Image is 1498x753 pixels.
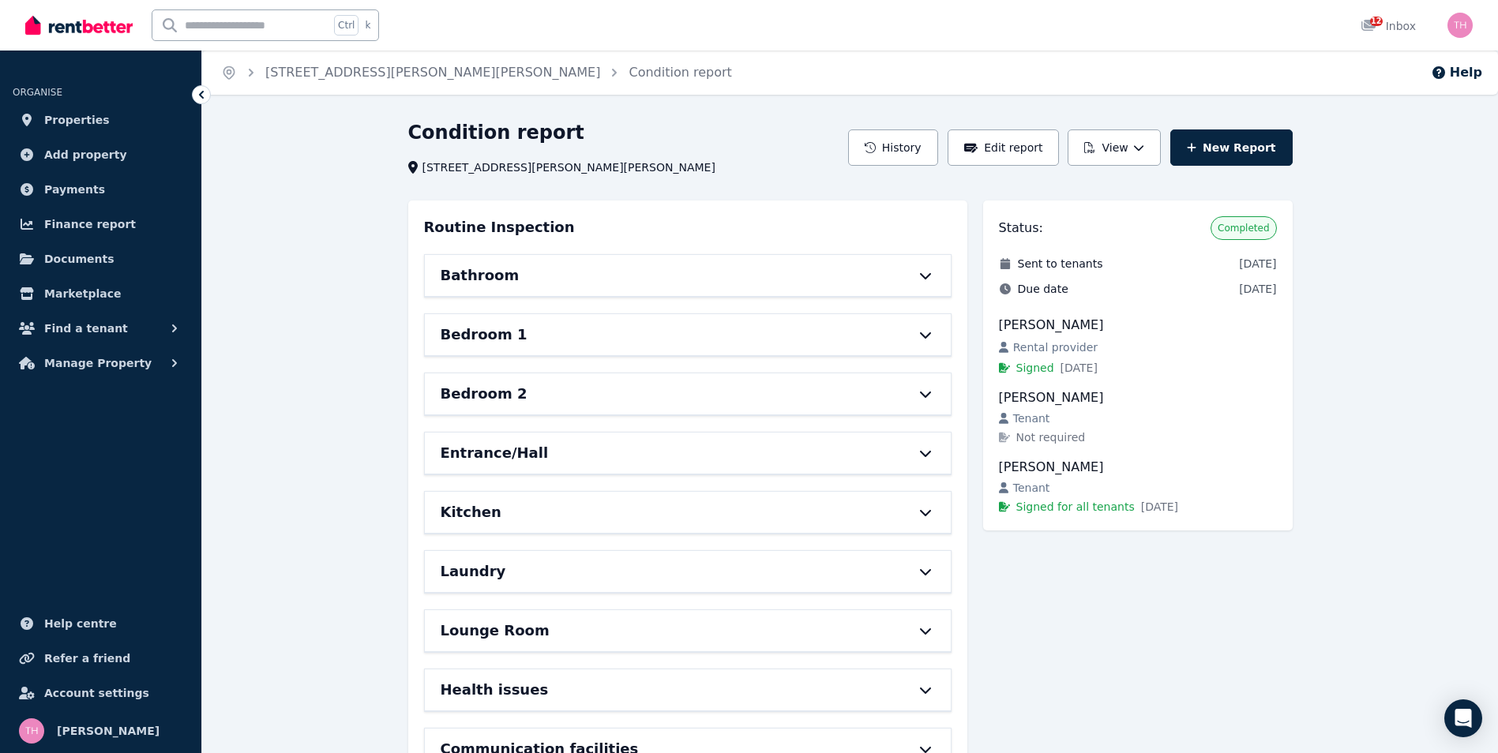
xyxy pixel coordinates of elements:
[365,19,370,32] span: k
[44,145,127,164] span: Add property
[13,677,189,709] a: Account settings
[999,458,1277,477] div: [PERSON_NAME]
[1016,360,1054,376] span: Signed
[334,15,359,36] span: Ctrl
[13,104,189,136] a: Properties
[44,649,130,668] span: Refer a friend
[424,216,575,238] h3: Routine Inspection
[1013,339,1098,355] span: Rental provider
[25,13,133,37] img: RentBetter
[1068,129,1160,166] button: View
[57,721,160,740] span: [PERSON_NAME]
[1141,499,1178,515] span: [DATE]
[1361,18,1416,34] div: Inbox
[1447,13,1473,38] img: TROY HUDSON
[408,120,584,145] h1: Condition report
[44,684,149,702] span: Account settings
[13,174,189,205] a: Payments
[19,718,44,744] img: TROY HUDSON
[13,208,189,240] a: Finance report
[999,388,1277,407] div: [PERSON_NAME]
[1170,129,1293,166] a: New Report
[1016,499,1135,515] span: Signed for all tenants
[948,129,1060,166] button: Edit report
[44,614,117,633] span: Help centre
[13,608,189,639] a: Help centre
[44,354,152,373] span: Manage Property
[1013,410,1050,426] span: Tenant
[44,180,105,199] span: Payments
[848,129,938,166] button: History
[44,111,110,129] span: Properties
[441,442,549,464] h6: Entrance/Hall
[1016,429,1086,445] span: Not required
[441,620,550,642] h6: Lounge Room
[441,324,527,346] h6: Bedroom 1
[13,243,189,275] a: Documents
[13,642,189,674] a: Refer a friend
[13,87,62,98] span: ORGANISE
[441,501,501,523] h6: Kitchen
[13,313,189,344] button: Find a tenant
[1061,360,1098,376] span: [DATE]
[1013,480,1050,496] span: Tenant
[1239,256,1276,272] span: [DATE]
[265,65,600,80] a: [STREET_ADDRESS][PERSON_NAME][PERSON_NAME]
[999,316,1277,335] div: [PERSON_NAME]
[999,219,1043,238] h3: Status:
[1444,699,1482,737] div: Open Intercom Messenger
[1218,222,1269,234] span: Completed
[422,159,715,175] span: [STREET_ADDRESS][PERSON_NAME][PERSON_NAME]
[13,347,189,379] button: Manage Property
[1018,256,1103,272] span: Sent to tenants
[441,264,520,287] h6: Bathroom
[1370,17,1383,26] span: 12
[44,215,136,234] span: Finance report
[441,560,506,583] h6: Laundry
[13,278,189,309] a: Marketplace
[44,249,115,268] span: Documents
[1018,281,1068,297] span: Due date
[629,65,731,80] a: Condition report
[44,284,121,303] span: Marketplace
[13,139,189,170] a: Add property
[1431,63,1482,82] button: Help
[44,319,128,338] span: Find a tenant
[202,51,751,95] nav: Breadcrumb
[441,383,527,405] h6: Bedroom 2
[441,679,549,701] h6: Health issues
[1239,281,1276,297] span: [DATE]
